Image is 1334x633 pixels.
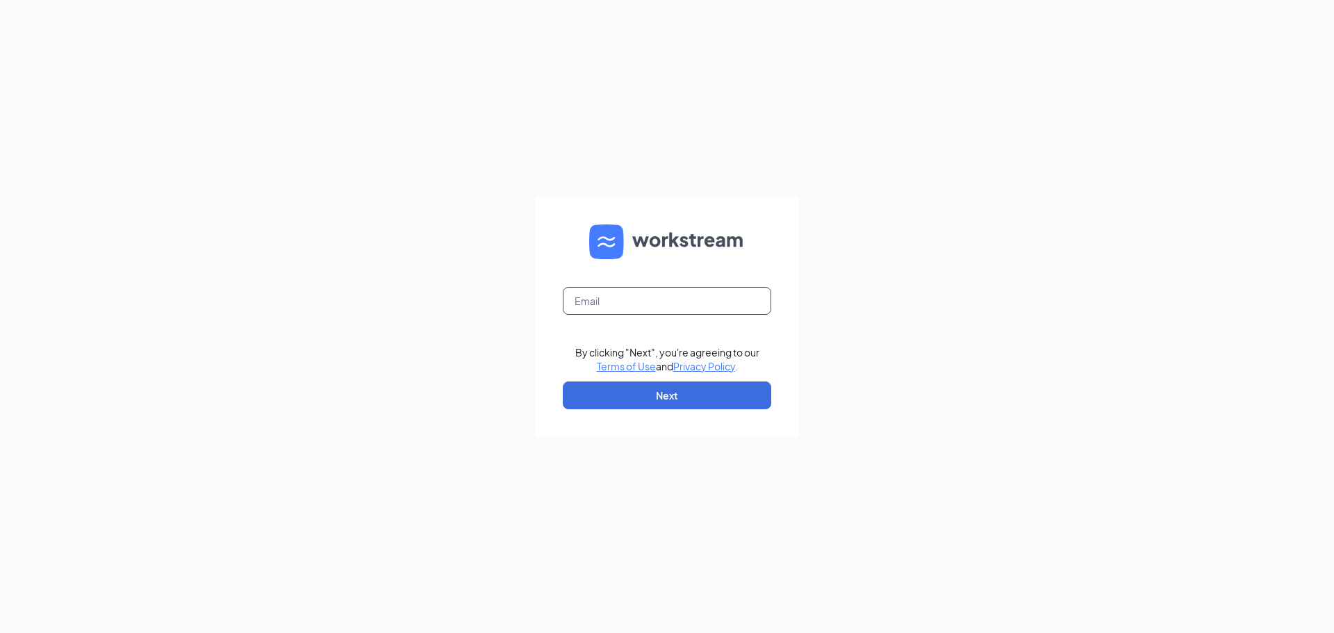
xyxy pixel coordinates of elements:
[673,360,735,372] a: Privacy Policy
[563,287,771,315] input: Email
[597,360,656,372] a: Terms of Use
[563,381,771,409] button: Next
[589,224,745,259] img: WS logo and Workstream text
[575,345,759,373] div: By clicking "Next", you're agreeing to our and .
